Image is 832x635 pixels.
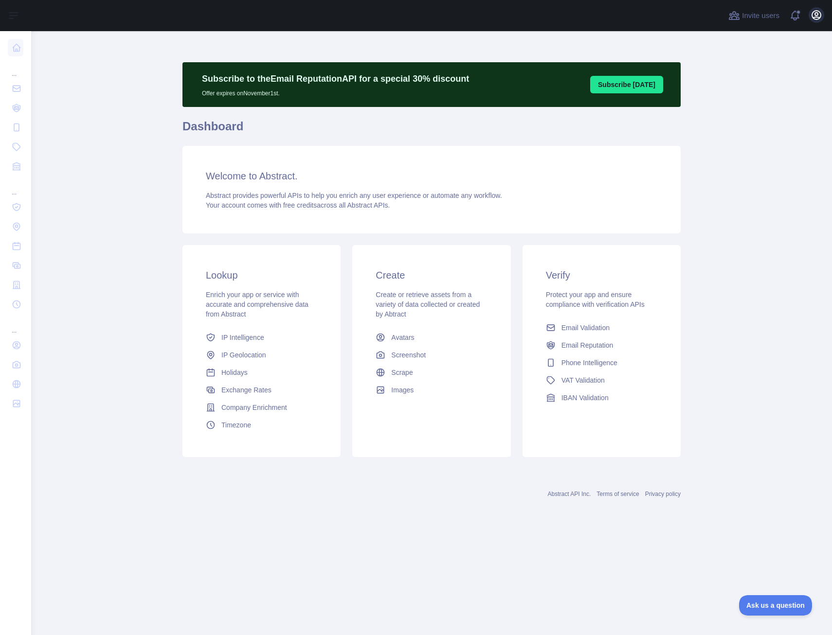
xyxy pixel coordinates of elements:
[376,291,480,318] span: Create or retrieve assets from a variety of data collected or created by Abtract
[542,389,661,406] a: IBAN Validation
[542,319,661,336] a: Email Validation
[542,371,661,389] a: VAT Validation
[376,268,487,282] h3: Create
[202,346,321,364] a: IP Geolocation
[8,315,23,335] div: ...
[546,268,657,282] h3: Verify
[372,364,491,381] a: Scrape
[645,491,681,497] a: Privacy policy
[202,86,469,97] p: Offer expires on November 1st.
[391,350,426,360] span: Screenshot
[202,364,321,381] a: Holidays
[182,119,681,142] h1: Dashboard
[391,385,414,395] span: Images
[561,393,609,403] span: IBAN Validation
[283,201,317,209] span: free credits
[221,350,266,360] span: IP Geolocation
[597,491,639,497] a: Terms of service
[372,381,491,399] a: Images
[561,323,610,333] span: Email Validation
[206,192,502,199] span: Abstract provides powerful APIs to help you enrich any user experience or automate any workflow.
[372,346,491,364] a: Screenshot
[206,268,317,282] h3: Lookup
[726,8,781,23] button: Invite users
[561,340,614,350] span: Email Reputation
[202,329,321,346] a: IP Intelligence
[561,358,617,368] span: Phone Intelligence
[372,329,491,346] a: Avatars
[542,336,661,354] a: Email Reputation
[202,381,321,399] a: Exchange Rates
[8,58,23,78] div: ...
[206,291,308,318] span: Enrich your app or service with accurate and comprehensive data from Abstract
[391,368,413,377] span: Scrape
[739,595,813,616] iframe: Toggle Customer Support
[206,169,657,183] h3: Welcome to Abstract.
[742,10,779,21] span: Invite users
[542,354,661,371] a: Phone Intelligence
[561,375,605,385] span: VAT Validation
[546,291,645,308] span: Protect your app and ensure compliance with verification APIs
[202,416,321,434] a: Timezone
[202,72,469,86] p: Subscribe to the Email Reputation API for a special 30 % discount
[221,333,264,342] span: IP Intelligence
[221,403,287,412] span: Company Enrichment
[202,399,321,416] a: Company Enrichment
[590,76,663,93] button: Subscribe [DATE]
[8,177,23,196] div: ...
[221,385,271,395] span: Exchange Rates
[221,368,248,377] span: Holidays
[391,333,414,342] span: Avatars
[221,420,251,430] span: Timezone
[206,201,390,209] span: Your account comes with across all Abstract APIs.
[548,491,591,497] a: Abstract API Inc.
